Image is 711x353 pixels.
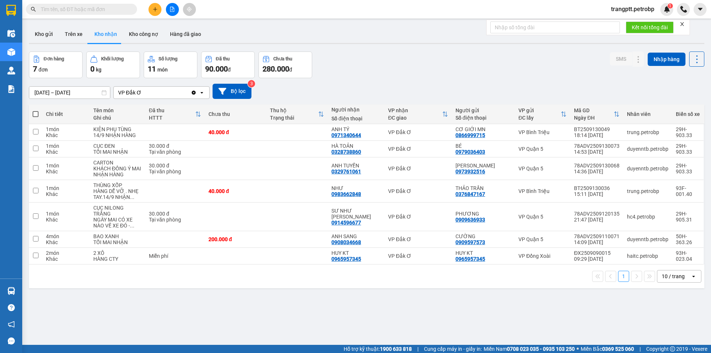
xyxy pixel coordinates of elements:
span: ... [130,194,134,200]
div: VP Quận 5 [518,236,567,242]
div: 15:11 [DATE] [574,191,620,197]
div: HÀNG DỄ VỠ . NHẸ TAY.14/9 NHẬN HÀNG [93,188,141,200]
span: Miền Bắc [581,345,634,353]
div: KIỆN PHỤ TÙNG [93,126,141,132]
input: Selected VP Đắk Ơ. [142,89,143,96]
img: icon-new-feature [664,6,670,13]
div: trung.petrobp [627,129,668,135]
sup: 1 [668,3,673,9]
div: Khác [46,149,86,155]
div: Mã GD [574,107,614,113]
div: VP Bình Triệu [518,188,567,194]
div: VP Quận 5 [518,214,567,220]
span: message [8,337,15,344]
input: Select a date range. [29,87,110,99]
div: VP Đắk Ơ [388,146,448,152]
div: duyenntb.petrobp [627,236,668,242]
div: BAO XANH [93,233,141,239]
span: ... [130,223,134,229]
div: CỤC NILONG TRẮNG [93,205,141,217]
svg: Clear value [191,90,197,96]
div: CƠ GIỚI MN [455,126,511,132]
div: VP Đắk Ơ [118,89,141,96]
div: Chi tiết [46,111,86,117]
div: Tại văn phòng [149,169,201,174]
img: solution-icon [7,85,15,93]
div: 21:47 [DATE] [574,217,620,223]
div: 2 món [46,250,86,256]
button: file-add [166,3,179,16]
div: VP Quận 5 [518,166,567,171]
th: Toggle SortBy [145,104,205,124]
strong: 0708 023 035 - 0935 103 250 [507,346,575,352]
div: THÙNG XỐP [93,182,141,188]
div: 40.000 đ [208,129,263,135]
th: Toggle SortBy [384,104,452,124]
div: 0909636933 [455,217,485,223]
img: phone-icon [680,6,687,13]
span: đ [228,67,231,73]
button: aim [183,3,196,16]
div: VP Đắk Ơ [388,214,448,220]
div: 78ADV2509110071 [574,233,620,239]
div: Ghi chú [93,115,141,121]
div: 29H-903.33 [676,126,700,138]
span: đ [289,67,292,73]
span: 0 [90,64,94,73]
div: ĐX2509090015 [574,250,620,256]
div: 0983662848 [331,191,361,197]
div: Chưa thu [273,56,292,61]
div: 78ADV2509130073 [574,143,620,149]
div: PHƯƠNG HẢI [455,163,511,169]
div: Ngày ĐH [574,115,614,121]
button: caret-down [694,3,707,16]
div: TỐI MAI NHẬN [93,239,141,245]
button: Trên xe [59,25,89,43]
span: Kết nối tổng đài [632,23,668,31]
div: BT2509130049 [574,126,620,132]
div: 93F-001.40 [676,185,700,197]
span: ⚪️ [577,347,579,350]
div: 0908034668 [331,239,361,245]
div: 0965957345 [455,256,485,262]
div: HÀNG CTY [93,256,141,262]
div: Đơn hàng [44,56,64,61]
div: ANH TUYỀN [331,163,381,169]
input: Nhập số tổng đài [490,21,620,33]
div: 1 món [46,126,86,132]
div: HUY KT [331,250,381,256]
strong: 0369 525 060 [602,346,634,352]
div: 0329761061 [331,169,361,174]
div: ĐC giao [388,115,442,121]
div: Người nhận [331,107,381,113]
span: caret-down [697,6,704,13]
span: Miền Nam [484,345,575,353]
div: VP Quận 5 [518,146,567,152]
div: duyenntb.petrobp [627,166,668,171]
div: Tên món [93,107,141,113]
div: 29H-903.33 [676,143,700,155]
button: Nhập hàng [648,53,685,66]
div: Số điện thoại [331,116,381,121]
div: TỐI MAI NHẬN [93,149,141,155]
div: CƯỜNG [455,233,511,239]
img: warehouse-icon [7,67,15,74]
div: HÀ TOẢN [331,143,381,149]
div: Biển số xe [676,111,700,117]
div: Miễn phí [149,253,201,259]
div: BT2509130036 [574,185,620,191]
button: Kho gửi [29,25,59,43]
button: Kho công nợ [123,25,164,43]
input: Tìm tên, số ĐT hoặc mã đơn [41,5,128,13]
div: 30.000 đ [149,211,201,217]
svg: open [691,273,697,279]
div: SƯ NHƯ TÍN [331,208,381,220]
div: NHƯ [331,185,381,191]
th: Toggle SortBy [570,104,623,124]
button: Đơn hàng7đơn [29,51,83,78]
div: KHÁCH ĐỒNG Ý MAI NHẬN HÀNG [93,166,141,177]
div: 14:53 [DATE] [574,149,620,155]
div: 18:14 [DATE] [574,132,620,138]
button: Chưa thu280.000đ [258,51,312,78]
div: 1 món [46,143,86,149]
